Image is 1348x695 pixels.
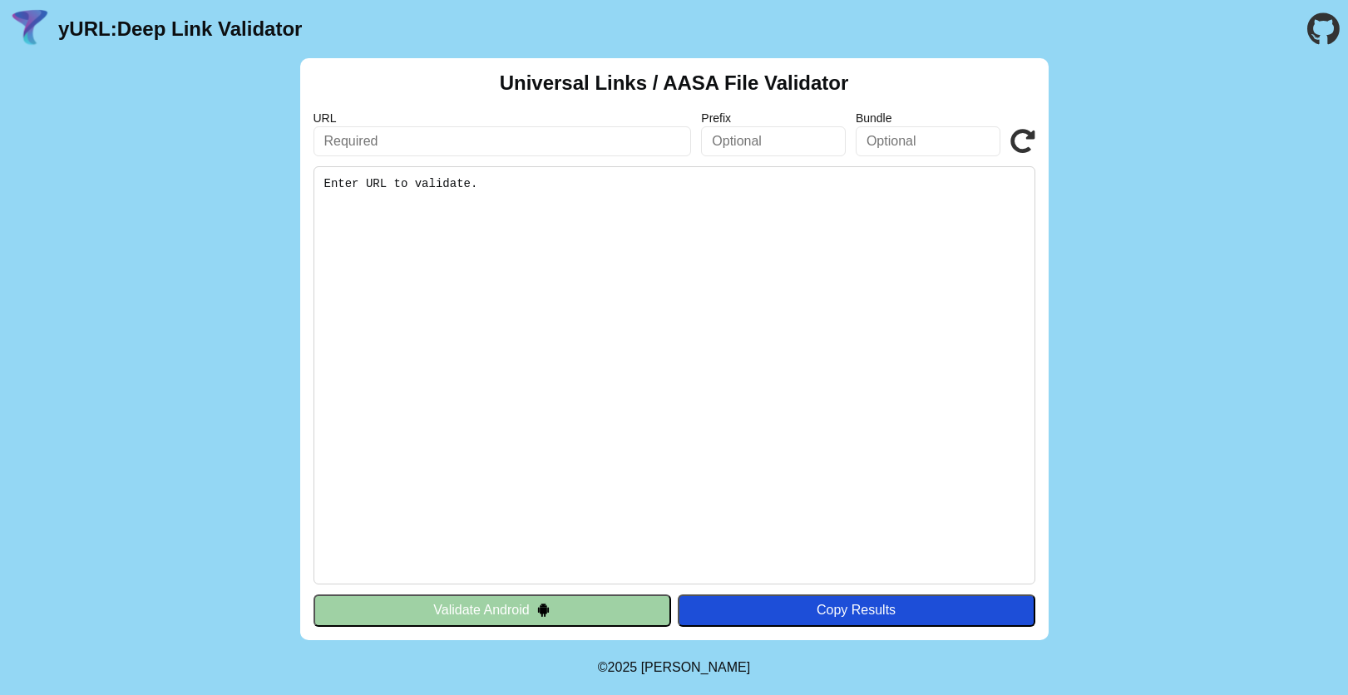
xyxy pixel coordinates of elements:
[500,71,849,95] h2: Universal Links / AASA File Validator
[608,660,638,674] span: 2025
[856,111,1000,125] label: Bundle
[314,111,692,125] label: URL
[58,17,302,41] a: yURL:Deep Link Validator
[701,111,846,125] label: Prefix
[701,126,846,156] input: Optional
[678,594,1035,626] button: Copy Results
[314,126,692,156] input: Required
[536,603,551,617] img: droidIcon.svg
[641,660,751,674] a: Michael Ibragimchayev's Personal Site
[314,594,671,626] button: Validate Android
[598,640,750,695] footer: ©
[856,126,1000,156] input: Optional
[8,7,52,51] img: yURL Logo
[686,603,1027,618] div: Copy Results
[314,166,1035,584] pre: Enter URL to validate.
